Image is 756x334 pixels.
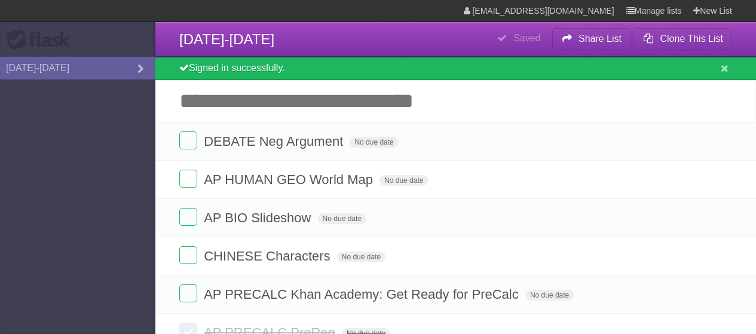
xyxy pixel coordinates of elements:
[179,208,197,226] label: Done
[204,249,333,263] span: CHINESE Characters
[204,210,314,225] span: AP BIO Slideshow
[204,134,346,149] span: DEBATE Neg Argument
[660,33,723,44] b: Clone This List
[179,31,274,47] span: [DATE]-[DATE]
[179,131,197,149] label: Done
[179,284,197,302] label: Done
[633,28,732,50] button: Clone This List
[204,287,522,302] span: AP PRECALC Khan Academy: Get Ready for PreCalc
[579,33,622,44] b: Share List
[525,290,574,301] span: No due date
[337,252,385,262] span: No due date
[350,137,398,148] span: No due date
[513,33,540,43] b: Saved
[379,175,428,186] span: No due date
[179,170,197,188] label: Done
[318,213,366,224] span: No due date
[179,246,197,264] label: Done
[204,172,376,187] span: AP HUMAN GEO World Map
[155,57,756,80] div: Signed in successfully.
[552,28,631,50] button: Share List
[6,29,78,51] div: Flask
